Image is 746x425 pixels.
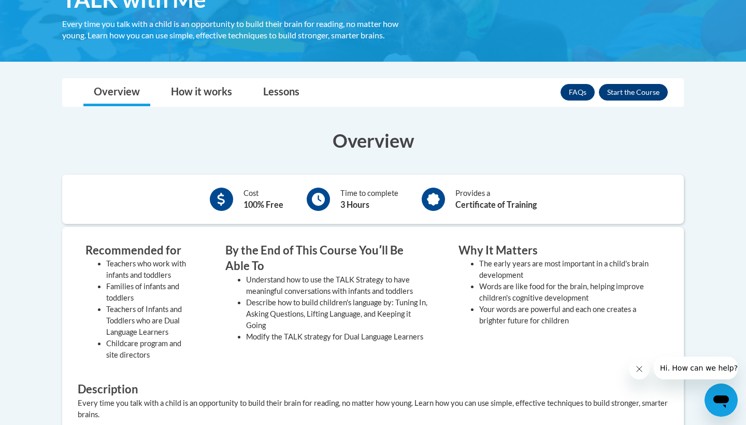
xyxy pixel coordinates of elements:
[479,281,661,304] li: Words are like food for the brain, helping improve children's cognitive development
[246,331,427,343] li: Modify the TALK strategy for Dual Language Learners
[62,127,684,153] h3: Overview
[106,338,194,361] li: Childcare program and site directors
[225,243,427,275] h3: By the End of This Course Youʹll Be Able To
[705,384,738,417] iframe: Button to launch messaging window
[106,258,194,281] li: Teachers who work with infants and toddlers
[599,84,668,101] button: Enroll
[83,79,150,106] a: Overview
[78,381,668,398] h3: Description
[246,297,427,331] li: Describe how to build children's language by: Tuning In, Asking Questions, Lifting Language, and ...
[340,200,369,209] b: 3 Hours
[455,200,537,209] b: Certificate of Training
[62,18,420,41] div: Every time you talk with a child is an opportunity to build their brain for reading, no matter ho...
[78,398,668,420] div: Every time you talk with a child is an opportunity to build their brain for reading, no matter ho...
[479,258,661,281] li: The early years are most important in a child's brain development
[629,359,650,379] iframe: Close message
[106,304,194,338] li: Teachers of Infants and Toddlers who are Dual Language Learners
[654,357,738,379] iframe: Message from company
[561,84,595,101] a: FAQs
[340,188,398,211] div: Time to complete
[479,304,661,327] li: Your words are powerful and each one creates a brighter future for children
[85,243,194,259] h3: Recommended for
[106,281,194,304] li: Families of infants and toddlers
[243,188,283,211] div: Cost
[246,274,427,297] li: Understand how to use the TALK Strategy to have meaningful conversations with infants and toddlers
[243,200,283,209] b: 100% Free
[253,79,310,106] a: Lessons
[455,188,537,211] div: Provides a
[458,243,661,259] h3: Why It Matters
[161,79,242,106] a: How it works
